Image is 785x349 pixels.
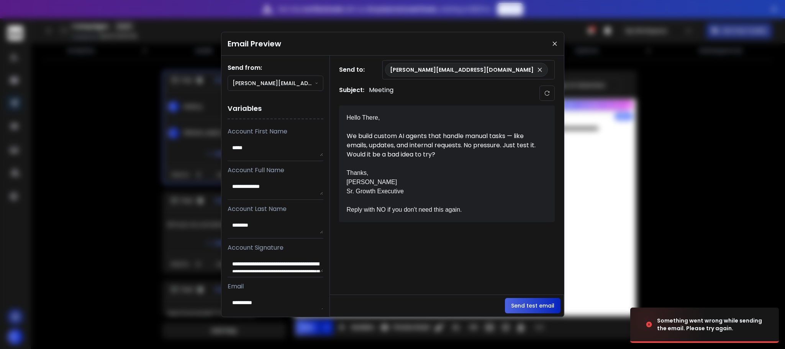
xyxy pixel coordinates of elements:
[369,86,393,101] p: Meeting
[228,282,323,291] p: Email
[228,63,323,72] h1: Send from:
[228,243,323,252] p: Account Signature
[233,79,315,87] p: [PERSON_NAME][EMAIL_ADDRESS][PERSON_NAME][DOMAIN_NAME]
[347,114,380,121] span: Hello There,
[228,166,323,175] p: Account Full Name
[347,187,538,196] div: Sr. Growth Executive
[347,178,538,187] div: [PERSON_NAME]
[228,204,323,214] p: Account Last Name
[339,65,370,74] h1: Send to:
[657,317,770,332] div: Something went wrong while sending the email. Please try again.
[339,86,364,101] h1: Subject:
[347,205,538,214] div: Reply with NO if you don't need this again.
[228,38,281,49] h1: Email Preview
[228,99,323,119] h1: Variables
[505,298,560,313] button: Send test email
[390,66,534,74] p: [PERSON_NAME][EMAIL_ADDRESS][DOMAIN_NAME]
[228,127,323,136] p: Account First Name
[347,168,538,178] div: Thanks,
[347,132,538,159] div: We build custom AI agents that handle manual tasks — like emails, updates, and internal requests....
[630,304,707,345] img: image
